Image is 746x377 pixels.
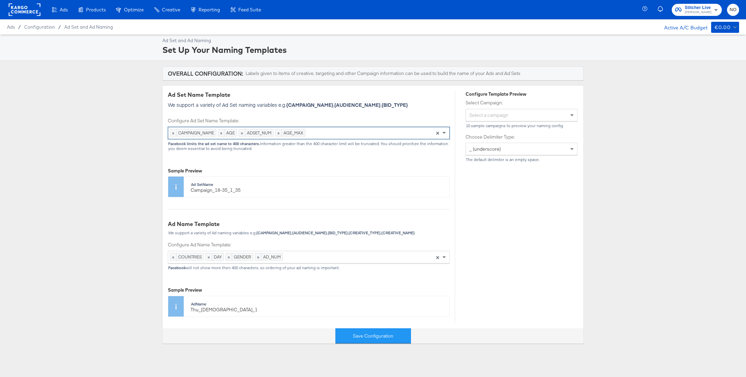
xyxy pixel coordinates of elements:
span: COUNTRIES [176,253,203,260]
strong: {CAMPAIGN_NAME} [256,230,291,235]
div: We support a variety of Ad naming variables e.g. , , , , [168,230,450,235]
span: × [218,129,224,136]
span: Products [86,7,106,12]
div: Campaign_18-35_1_35 [191,187,415,194]
span: / [15,24,24,30]
div: Ad Name Template [168,220,450,228]
span: GENDER [232,253,253,260]
div: 10 sample campaigns to preview your naming config. [466,123,578,128]
span: DAY [212,253,223,260]
span: Stitcher Live [685,4,711,11]
strong: Ad Name [191,301,206,307]
button: NO [727,4,739,16]
strong: {BID_TYPE} [328,230,348,235]
span: Ads [60,7,68,12]
div: Thu_[DEMOGRAPHIC_DATA]_1 [191,307,415,313]
a: Ad Set and Ad Naming [64,24,113,30]
div: Set Up Your Naming Templates [162,44,584,56]
button: Stitcher Live[PERSON_NAME] [672,4,722,16]
div: Sample Preview [168,287,450,293]
span: Creative [162,7,180,12]
span: × [170,129,176,136]
strong: {CREATIVE_NAME} [381,230,415,235]
span: × [436,254,439,260]
label: Select Campaign: [466,100,578,106]
span: / [55,24,64,30]
button: Save Configuration [335,328,411,344]
div: The default delimiter is an empty space. [466,157,578,162]
div: Ad Set and Ad Naming [162,37,584,44]
span: AGE_MAX [282,129,305,136]
div: will not show more then 400 characters, so ordering of your ad naming is important. [168,265,450,270]
span: NO [730,6,736,14]
span: Ads [7,24,15,30]
label: Choose Delimiter Type: [466,134,578,140]
span: × [170,253,176,260]
span: × [239,129,245,136]
label: Configure Ad Name Template: [168,242,450,248]
span: × [276,129,282,136]
span: ADSET_NUM [245,129,273,136]
strong: {CREATIVE_TYPE} [348,230,381,235]
span: × [226,253,232,260]
div: Select a campaign [466,109,577,121]
span: [PERSON_NAME] [685,10,711,15]
strong: {AUDIENCE_NAME} [334,101,381,108]
strong: Facebook limits the ad set name to 400 characters. [168,141,260,146]
strong: {CAMPAIGN_NAME} [286,101,333,108]
div: Information greater than the 400 character limit will be truncated. You should prioritize the inf... [168,141,450,151]
div: Configure Template Preview [466,91,578,97]
strong: {AUDIENCE_NAME} [292,230,327,235]
span: Clear all [435,127,441,139]
strong: Ad Set Name [191,182,213,187]
div: Overall Configuration: [168,69,243,77]
strong: {BID_TYPE} [382,101,408,108]
span: _ (underscore) [469,146,501,152]
div: Active A/C Budget [657,22,708,32]
div: Sample Preview [168,168,450,174]
span: Feed Suite [238,7,261,12]
span: Reporting [199,7,220,12]
span: Clear all [435,251,441,263]
div: €0.00 [715,23,730,32]
span: Configuration [24,24,55,30]
div: Ad Set Name Template [168,91,450,99]
span: CAMPAIGN_NAME [176,129,216,136]
p: We support a variety of Ad Set naming variables e.g. , , [168,101,450,108]
span: × [255,253,261,260]
label: Configure Ad Set Name Template: [168,117,450,124]
span: AD_NUM [261,253,283,260]
span: Optimize [124,7,144,12]
button: €0.00 [711,22,739,33]
span: × [206,253,212,260]
span: × [436,129,439,135]
div: Labels given to items of creative, targeting and other Campaign information can be used to build ... [246,70,520,77]
span: AGE [224,129,237,136]
strong: Facebook [168,265,186,270]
